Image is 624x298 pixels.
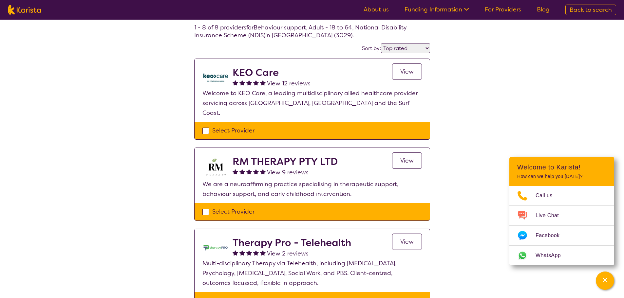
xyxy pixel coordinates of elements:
[267,168,309,176] span: View 9 reviews
[202,156,229,179] img: jkcmowvo05k4pzdyvbtc.png
[392,63,422,80] a: View
[260,80,266,85] img: fullstar
[260,250,266,255] img: fullstar
[509,186,614,265] ul: Choose channel
[233,67,311,79] h2: KEO Care
[596,272,614,290] button: Channel Menu
[202,88,422,118] p: Welcome to KEO Care, a leading multidisciplinary allied healthcare provider servicing across [GEO...
[536,231,567,240] span: Facebook
[253,250,259,255] img: fullstar
[233,250,238,255] img: fullstar
[253,80,259,85] img: fullstar
[233,156,338,167] h2: RM THERAPY PTY LTD
[239,169,245,174] img: fullstar
[267,167,309,177] a: View 9 reviews
[246,250,252,255] img: fullstar
[260,169,266,174] img: fullstar
[509,157,614,265] div: Channel Menu
[364,6,389,13] a: About us
[267,250,309,257] span: View 2 reviews
[392,234,422,250] a: View
[400,68,414,76] span: View
[537,6,550,13] a: Blog
[570,6,612,14] span: Back to search
[536,211,567,220] span: Live Chat
[246,80,252,85] img: fullstar
[565,5,616,15] a: Back to search
[362,45,381,52] label: Sort by:
[253,169,259,174] img: fullstar
[400,238,414,246] span: View
[267,79,311,88] a: View 12 reviews
[485,6,521,13] a: For Providers
[536,191,560,201] span: Call us
[233,169,238,174] img: fullstar
[400,157,414,165] span: View
[267,79,311,87] span: View 12 reviews
[392,152,422,169] a: View
[517,163,606,171] h2: Welcome to Karista!
[536,251,569,260] span: WhatsApp
[405,6,469,13] a: Funding Information
[202,67,229,88] img: a39ze0iqsfmbvtwnthmw.png
[233,80,238,85] img: fullstar
[517,174,606,179] p: How can we help you [DATE]?
[239,250,245,255] img: fullstar
[202,237,229,258] img: lehxprcbtunjcwin5sb4.jpg
[246,169,252,174] img: fullstar
[239,80,245,85] img: fullstar
[202,258,422,288] p: Multi-disciplinary Therapy via Telehealth, including [MEDICAL_DATA], Psychology, [MEDICAL_DATA], ...
[509,246,614,265] a: Web link opens in a new tab.
[202,179,422,199] p: We are a neuroaffirming practice specialising in therapeutic support, behaviour support, and earl...
[267,249,309,258] a: View 2 reviews
[233,237,351,249] h2: Therapy Pro - Telehealth
[8,5,41,15] img: Karista logo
